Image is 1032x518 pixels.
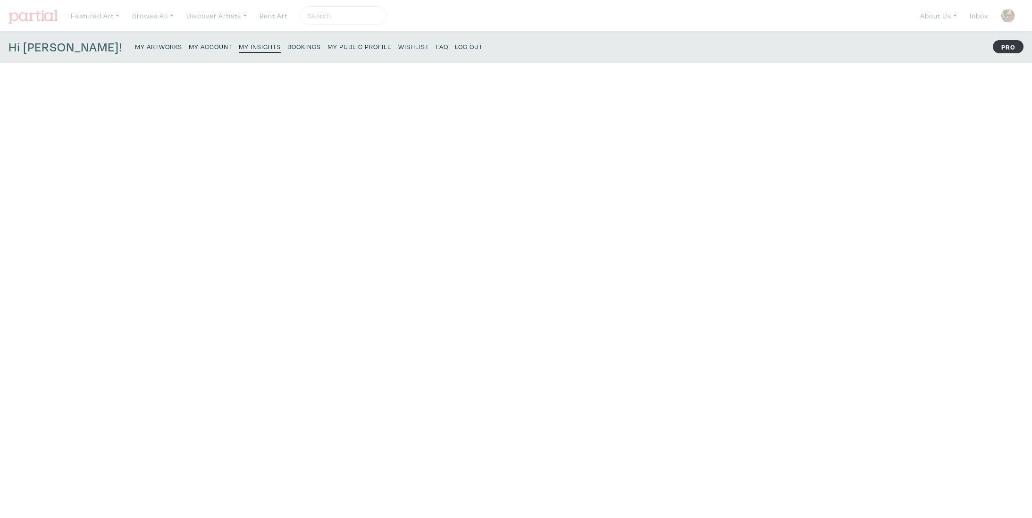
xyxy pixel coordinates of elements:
a: Inbox [965,6,992,25]
small: Bookings [287,42,321,51]
a: Wishlist [398,40,429,52]
a: Log Out [455,40,483,52]
small: My Public Profile [327,42,392,51]
a: FAQ [436,40,448,52]
small: Wishlist [398,42,429,51]
strong: PRO [993,40,1024,53]
a: Bookings [287,40,321,52]
small: My Artworks [135,42,182,51]
a: My Insights [239,40,281,53]
a: My Public Profile [327,40,392,52]
a: Featured Art [67,6,124,25]
h4: Hi [PERSON_NAME]! [8,40,122,55]
a: Browse All [128,6,178,25]
a: Discover Artists [182,6,251,25]
small: My Insights [239,42,281,51]
a: About Us [916,6,961,25]
small: Log Out [455,42,483,51]
input: Search [307,10,378,22]
img: phpThumb.php [1001,8,1015,23]
a: Rent Art [255,6,292,25]
small: FAQ [436,42,448,51]
a: My Account [189,40,232,52]
small: My Account [189,42,232,51]
a: My Artworks [135,40,182,52]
